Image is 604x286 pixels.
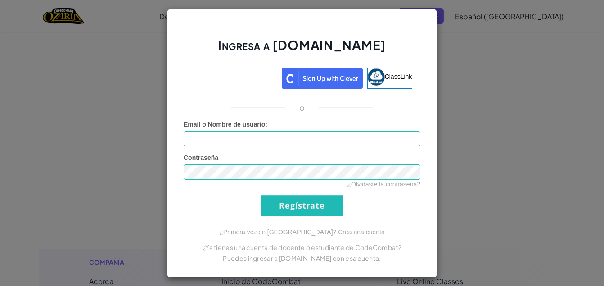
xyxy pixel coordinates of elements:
[187,67,282,87] iframe: Botón de Acceder con Google
[184,120,267,129] label: :
[368,68,385,86] img: classlink-logo-small.png
[184,36,420,63] h2: Ingresa a [DOMAIN_NAME]
[184,242,420,253] p: ¿Ya tienes una cuenta de docente o estudiante de CodeCombat?
[184,154,218,161] span: Contraseña
[282,68,363,89] img: clever_sso_button@2x.png
[347,181,420,188] a: ¿Olvidaste la contraseña?
[184,253,420,263] p: Puedes ingresar a [DOMAIN_NAME] con esa cuenta.
[299,102,305,113] p: o
[385,73,412,80] span: ClassLink
[261,195,343,216] input: Regístrate
[219,228,385,236] a: ¿Primera vez en [GEOGRAPHIC_DATA]? Crea una cuenta
[184,121,265,128] span: Email o Nombre de usuario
